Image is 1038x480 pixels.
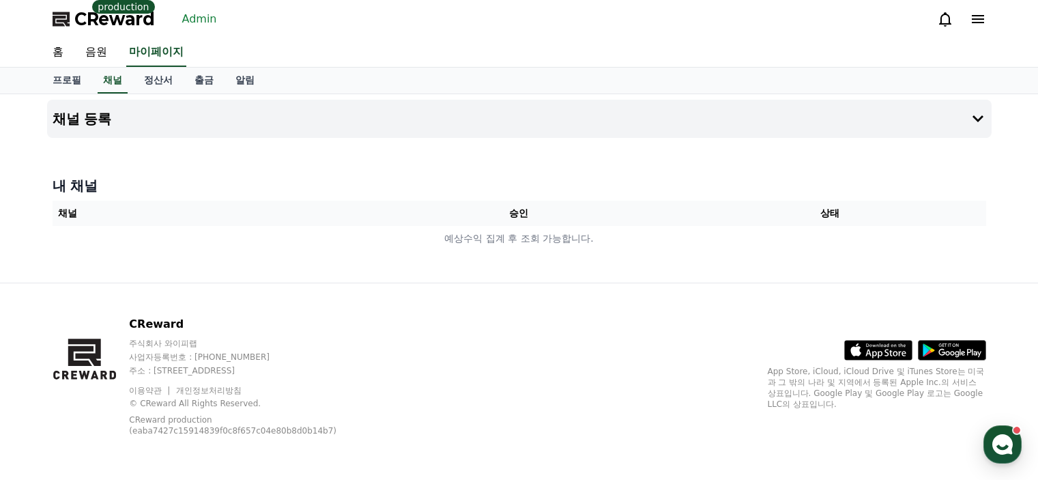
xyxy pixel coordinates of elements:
[363,201,674,226] th: 승인
[133,68,184,94] a: 정산서
[42,38,74,67] a: 홈
[53,176,986,195] h4: 내 채널
[74,8,155,30] span: CReward
[129,316,369,333] p: CReward
[129,338,369,349] p: 주식회사 와이피랩
[53,226,986,251] td: 예상수익 집계 후 조회 가능합니다.
[176,386,242,395] a: 개인정보처리방침
[42,68,92,94] a: 프로필
[126,38,186,67] a: 마이페이지
[74,38,118,67] a: 음원
[177,8,222,30] a: Admin
[47,100,992,138] button: 채널 등록
[53,201,364,226] th: 채널
[129,386,172,395] a: 이용약관
[674,201,985,226] th: 상태
[129,398,369,409] p: © CReward All Rights Reserved.
[768,366,986,410] p: App Store, iCloud, iCloud Drive 및 iTunes Store는 미국과 그 밖의 나라 및 지역에서 등록된 Apple Inc.의 서비스 상표입니다. Goo...
[225,68,265,94] a: 알림
[184,68,225,94] a: 출금
[129,365,369,376] p: 주소 : [STREET_ADDRESS]
[53,111,112,126] h4: 채널 등록
[129,414,347,436] p: CReward production (eaba7427c15914839f0c8f657c04e80b8d0b14b7)
[98,68,128,94] a: 채널
[53,8,155,30] a: CReward
[129,352,369,363] p: 사업자등록번호 : [PHONE_NUMBER]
